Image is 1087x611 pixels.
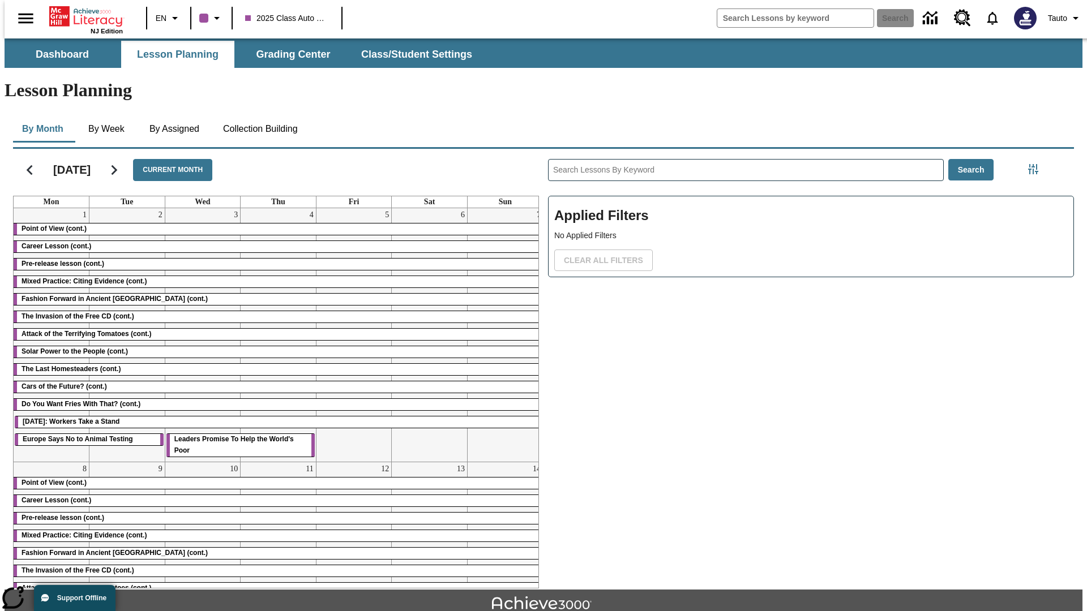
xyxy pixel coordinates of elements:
span: The Invasion of the Free CD (cont.) [22,566,134,574]
div: Labor Day: Workers Take a Stand [15,416,542,428]
button: Open side menu [9,2,42,35]
td: September 3, 2025 [165,208,241,462]
div: Solar Power to the People (cont.) [14,346,543,358]
div: Career Lesson (cont.) [14,495,543,506]
button: Class/Student Settings [352,41,481,68]
a: September 4, 2025 [307,208,316,222]
button: Filters Side menu [1022,158,1045,180]
button: Class color is purple. Change class color [195,8,228,28]
span: Solar Power to the People (cont.) [22,347,128,355]
a: Resource Center, Will open in new tab [947,3,978,33]
button: Previous [15,156,44,184]
a: September 5, 2025 [383,208,391,222]
div: Home [49,4,123,35]
button: Collection Building [214,115,307,143]
div: SubNavbar [5,38,1082,68]
div: Leaders Promise To Help the World's Poor [166,434,315,457]
button: By Week [78,115,135,143]
input: search field [717,9,874,27]
span: EN [156,12,166,24]
a: Wednesday [192,196,212,208]
div: The Invasion of the Free CD (cont.) [14,311,543,322]
span: Career Lesson (cont.) [22,242,91,250]
span: Pre-release lesson (cont.) [22,260,104,268]
a: Friday [346,196,362,208]
span: Fashion Forward in Ancient Rome (cont.) [22,295,208,303]
div: SubNavbar [5,41,482,68]
div: Mixed Practice: Citing Evidence (cont.) [14,276,543,287]
div: Europe Says No to Animal Testing [15,434,164,445]
button: Dashboard [6,41,119,68]
button: Language: EN, Select a language [151,8,187,28]
span: Lesson Planning [137,48,219,61]
div: Cars of the Future? (cont.) [14,381,543,393]
div: Career Lesson (cont.) [14,241,543,252]
a: September 9, 2025 [156,462,165,476]
img: Avatar [1014,7,1037,29]
span: Attack of the Terrifying Tomatoes (cont.) [22,330,152,338]
a: September 6, 2025 [459,208,467,222]
div: Pre-release lesson (cont.) [14,513,543,524]
div: Mixed Practice: Citing Evidence (cont.) [14,530,543,541]
a: Sunday [497,196,514,208]
span: Leaders Promise To Help the World's Poor [174,435,294,454]
button: By Assigned [140,115,208,143]
span: Cars of the Future? (cont.) [22,382,107,390]
div: Search [539,144,1074,588]
span: Europe Says No to Animal Testing [23,435,133,443]
div: Do You Want Fries With That? (cont.) [14,399,543,410]
button: Lesson Planning [121,41,234,68]
a: Home [49,5,123,28]
div: Point of View (cont.) [14,477,543,489]
h1: Lesson Planning [5,80,1082,101]
a: Data Center [916,3,947,34]
button: Grading Center [237,41,350,68]
button: By Month [13,115,72,143]
td: September 6, 2025 [392,208,468,462]
td: September 2, 2025 [89,208,165,462]
span: Support Offline [57,594,106,602]
span: Grading Center [256,48,330,61]
span: Point of View (cont.) [22,225,87,233]
a: September 8, 2025 [80,462,89,476]
td: September 1, 2025 [14,208,89,462]
a: September 13, 2025 [455,462,467,476]
input: Search Lessons By Keyword [549,160,943,180]
a: September 3, 2025 [232,208,240,222]
button: Profile/Settings [1043,8,1087,28]
span: Labor Day: Workers Take a Stand [23,418,119,425]
a: September 2, 2025 [156,208,165,222]
td: September 4, 2025 [241,208,316,462]
span: Point of View (cont.) [22,479,87,487]
div: The Invasion of the Free CD (cont.) [14,565,543,576]
div: Fashion Forward in Ancient Rome (cont.) [14,294,543,305]
span: Attack of the Terrifying Tomatoes (cont.) [22,584,152,592]
h2: [DATE] [53,163,91,177]
button: Search [948,159,994,181]
div: Applied Filters [548,196,1074,277]
a: Saturday [422,196,437,208]
a: Notifications [978,3,1007,33]
div: The Last Homesteaders (cont.) [14,364,543,375]
span: Dashboard [36,48,89,61]
span: Class/Student Settings [361,48,472,61]
a: September 14, 2025 [530,462,543,476]
div: Fashion Forward in Ancient Rome (cont.) [14,548,543,559]
span: Career Lesson (cont.) [22,496,91,504]
span: Mixed Practice: Citing Evidence (cont.) [22,277,147,285]
a: September 10, 2025 [228,462,240,476]
div: Attack of the Terrifying Tomatoes (cont.) [14,329,543,340]
button: Next [100,156,129,184]
span: Tauto [1048,12,1067,24]
a: September 11, 2025 [303,462,315,476]
button: Select a new avatar [1007,3,1043,33]
span: Fashion Forward in Ancient Rome (cont.) [22,549,208,557]
span: The Invasion of the Free CD (cont.) [22,312,134,320]
span: The Last Homesteaders (cont.) [22,365,121,373]
div: Calendar [4,144,539,588]
span: 2025 Class Auto Grade 13 [245,12,329,24]
span: Pre-release lesson (cont.) [22,514,104,522]
div: Point of View (cont.) [14,223,543,235]
a: September 1, 2025 [80,208,89,222]
a: September 7, 2025 [534,208,543,222]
